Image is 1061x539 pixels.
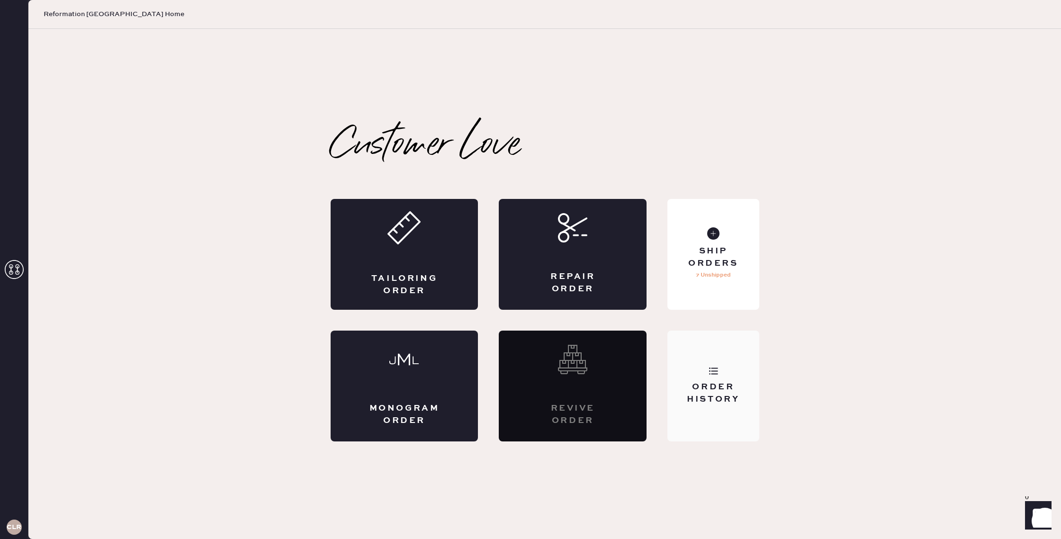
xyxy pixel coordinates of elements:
[369,403,441,426] div: Monogram Order
[1016,496,1057,537] iframe: Front Chat
[675,245,751,269] div: Ship Orders
[537,403,609,426] div: Revive order
[7,524,21,530] h3: CLR
[675,381,751,405] div: Order History
[537,271,609,295] div: Repair Order
[331,127,521,165] h2: Customer Love
[696,269,731,281] p: 7 Unshipped
[369,273,441,296] div: Tailoring Order
[44,9,184,19] span: Reformation [GEOGRAPHIC_DATA] Home
[499,331,647,441] div: Interested? Contact us at care@hemster.co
